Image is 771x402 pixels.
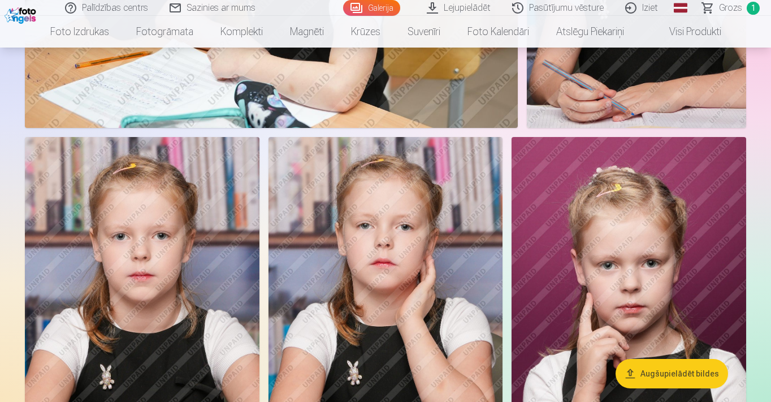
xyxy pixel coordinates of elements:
[719,1,742,15] span: Grozs
[276,16,337,48] a: Magnēti
[37,16,123,48] a: Foto izdrukas
[616,359,728,388] button: Augšupielādēt bildes
[5,5,39,24] img: /fa1
[543,16,638,48] a: Atslēgu piekariņi
[454,16,543,48] a: Foto kalendāri
[638,16,735,48] a: Visi produkti
[123,16,207,48] a: Fotogrāmata
[207,16,276,48] a: Komplekti
[394,16,454,48] a: Suvenīri
[337,16,394,48] a: Krūzes
[747,2,760,15] span: 1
